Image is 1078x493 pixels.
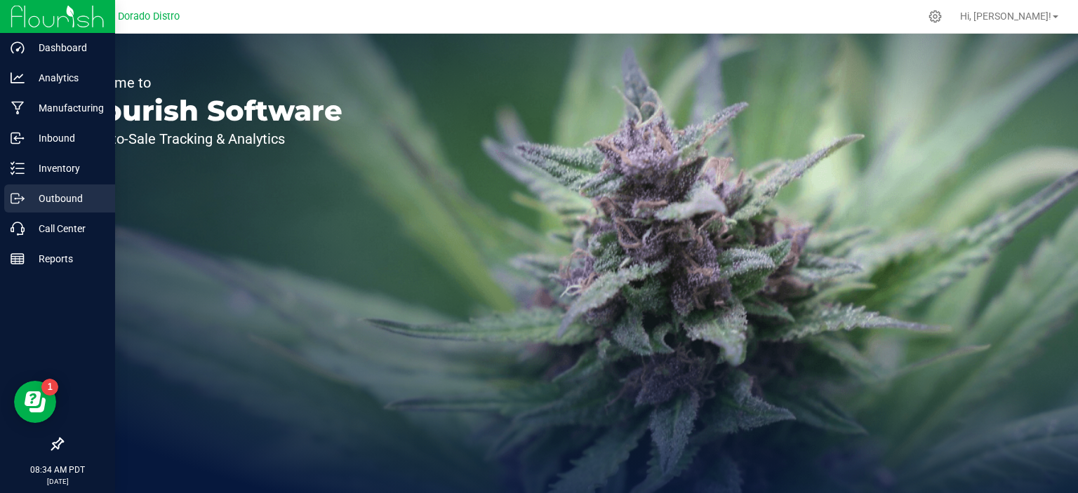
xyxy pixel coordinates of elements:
[14,381,56,423] iframe: Resource center
[11,191,25,205] inline-svg: Outbound
[6,464,109,476] p: 08:34 AM PDT
[41,379,58,396] iframe: Resource center unread badge
[926,10,944,23] div: Manage settings
[960,11,1051,22] span: Hi, [PERSON_NAME]!
[11,222,25,236] inline-svg: Call Center
[25,160,109,177] p: Inventory
[25,100,109,116] p: Manufacturing
[107,11,180,22] span: El Dorado Distro
[25,250,109,267] p: Reports
[76,132,342,146] p: Seed-to-Sale Tracking & Analytics
[11,101,25,115] inline-svg: Manufacturing
[11,131,25,145] inline-svg: Inbound
[6,476,109,487] p: [DATE]
[11,41,25,55] inline-svg: Dashboard
[11,71,25,85] inline-svg: Analytics
[11,252,25,266] inline-svg: Reports
[25,39,109,56] p: Dashboard
[25,220,109,237] p: Call Center
[76,97,342,125] p: Flourish Software
[25,69,109,86] p: Analytics
[25,190,109,207] p: Outbound
[25,130,109,147] p: Inbound
[76,76,342,90] p: Welcome to
[11,161,25,175] inline-svg: Inventory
